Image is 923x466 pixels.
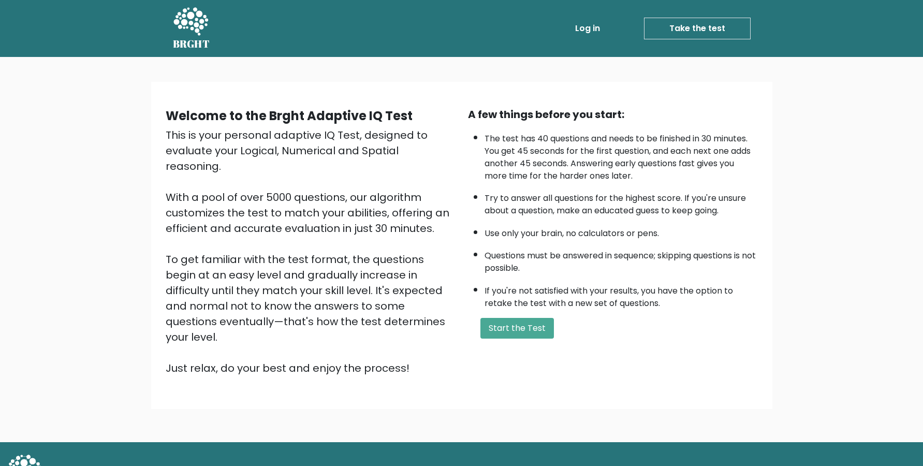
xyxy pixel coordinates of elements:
[485,244,758,274] li: Questions must be answered in sequence; skipping questions is not possible.
[485,222,758,240] li: Use only your brain, no calculators or pens.
[173,38,210,50] h5: BRGHT
[485,127,758,182] li: The test has 40 questions and needs to be finished in 30 minutes. You get 45 seconds for the firs...
[571,18,604,39] a: Log in
[166,127,456,376] div: This is your personal adaptive IQ Test, designed to evaluate your Logical, Numerical and Spatial ...
[480,318,554,339] button: Start the Test
[468,107,758,122] div: A few things before you start:
[166,107,413,124] b: Welcome to the Brght Adaptive IQ Test
[485,280,758,310] li: If you're not satisfied with your results, you have the option to retake the test with a new set ...
[485,187,758,217] li: Try to answer all questions for the highest score. If you're unsure about a question, make an edu...
[173,4,210,53] a: BRGHT
[644,18,751,39] a: Take the test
